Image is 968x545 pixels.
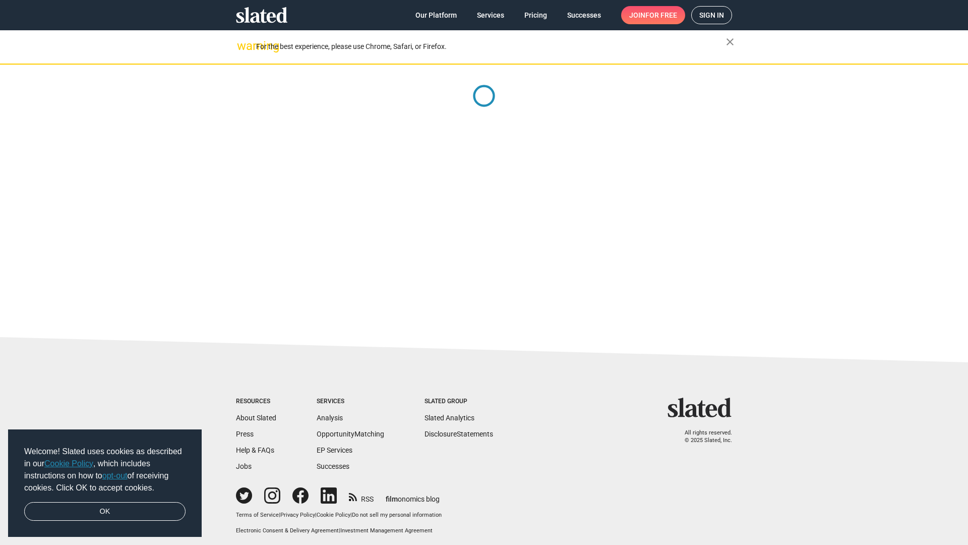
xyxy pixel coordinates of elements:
[567,6,601,24] span: Successes
[24,446,186,494] span: Welcome! Slated uses cookies as described in our , which includes instructions on how to of recei...
[425,398,493,406] div: Slated Group
[317,512,350,518] a: Cookie Policy
[691,6,732,24] a: Sign in
[477,6,504,24] span: Services
[340,527,433,534] a: Investment Management Agreement
[317,414,343,422] a: Analysis
[236,430,254,438] a: Press
[24,502,186,521] a: dismiss cookie message
[524,6,547,24] span: Pricing
[339,527,340,534] span: |
[236,398,276,406] div: Resources
[349,488,374,504] a: RSS
[386,486,440,504] a: filmonomics blog
[236,512,279,518] a: Terms of Service
[386,495,398,503] span: film
[279,512,280,518] span: |
[724,36,736,48] mat-icon: close
[236,414,276,422] a: About Slated
[425,414,474,422] a: Slated Analytics
[44,459,93,468] a: Cookie Policy
[236,462,252,470] a: Jobs
[629,6,677,24] span: Join
[352,512,442,519] button: Do not sell my personal information
[236,446,274,454] a: Help & FAQs
[315,512,317,518] span: |
[317,446,352,454] a: EP Services
[256,40,726,53] div: For the best experience, please use Chrome, Safari, or Firefox.
[516,6,555,24] a: Pricing
[699,7,724,24] span: Sign in
[407,6,465,24] a: Our Platform
[645,6,677,24] span: for free
[415,6,457,24] span: Our Platform
[237,40,249,52] mat-icon: warning
[469,6,512,24] a: Services
[236,527,339,534] a: Electronic Consent & Delivery Agreement
[350,512,352,518] span: |
[102,471,128,480] a: opt-out
[559,6,609,24] a: Successes
[674,429,732,444] p: All rights reserved. © 2025 Slated, Inc.
[425,430,493,438] a: DisclosureStatements
[317,430,384,438] a: OpportunityMatching
[317,462,349,470] a: Successes
[317,398,384,406] div: Services
[621,6,685,24] a: Joinfor free
[280,512,315,518] a: Privacy Policy
[8,429,202,537] div: cookieconsent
